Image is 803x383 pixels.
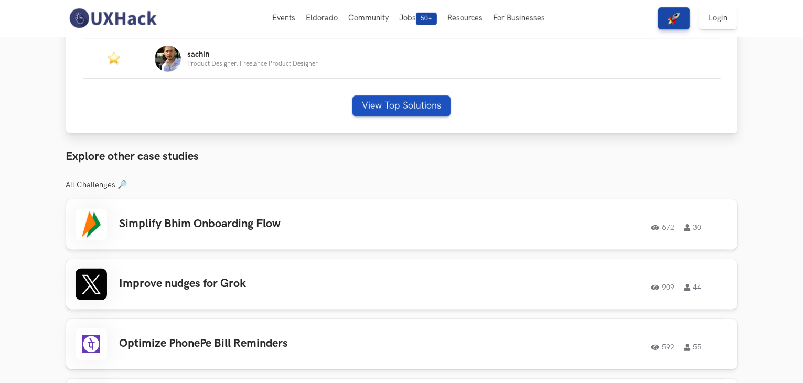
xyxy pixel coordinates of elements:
span: 50+ [416,13,437,25]
img: Profile photo [155,46,181,72]
a: Improve nudges for Grok90944 [66,259,737,310]
a: Optimize PhonePe Bill Reminders59255 [66,319,737,369]
span: 909 [651,284,675,291]
button: View Top Solutions [352,95,451,116]
img: Featured [108,51,120,65]
h3: Optimize PhonePe Bill Reminders [120,337,417,350]
span: 672 [651,224,675,231]
h3: Simplify Bhim Onboarding Flow [120,217,417,231]
span: 592 [651,344,675,351]
h3: All Challenges 🔎 [66,180,737,190]
p: Product Designer, Freelance Product Designer [187,60,318,67]
span: 55 [684,344,702,351]
span: 30 [684,224,702,231]
h3: Improve nudges for Grok [120,277,417,291]
img: rocket [668,12,680,25]
a: Simplify Bhim Onboarding Flow67230 [66,199,737,250]
a: Login [699,7,737,29]
h3: Explore other case studies [66,150,737,164]
img: UXHack-logo.png [66,7,159,29]
span: 44 [684,284,702,291]
p: sachin [187,50,318,59]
